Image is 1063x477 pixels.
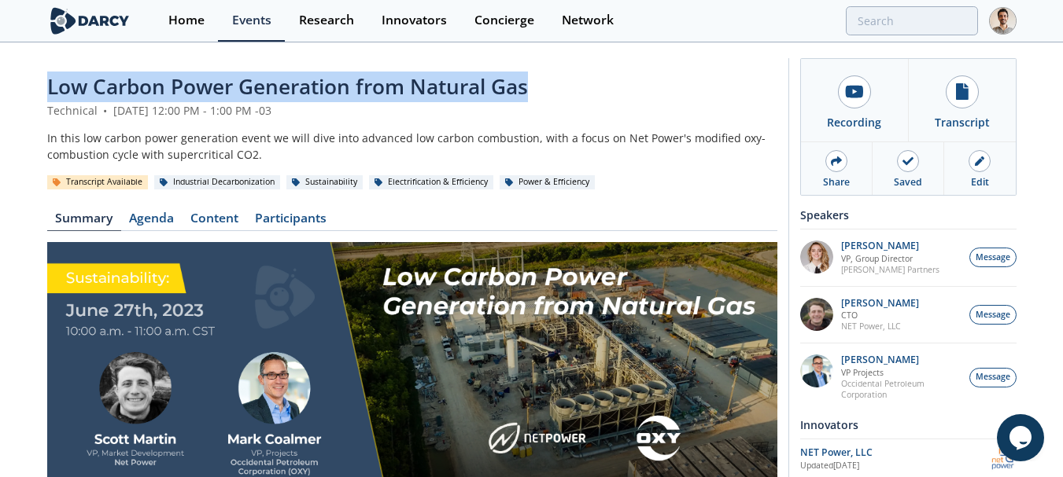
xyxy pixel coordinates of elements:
img: NET Power, LLC [989,445,1017,472]
iframe: chat widget [997,414,1047,461]
a: Content [183,212,247,231]
p: Occidental Petroleum Corporation [841,378,961,400]
div: Transcript [935,114,990,130]
div: Sustainability [286,175,364,189]
p: [PERSON_NAME] [841,298,919,309]
div: Recording [827,114,881,130]
div: Events [232,14,271,27]
span: Message [976,371,1010,383]
img: Profile [989,7,1017,35]
span: Message [976,309,1010,321]
div: Innovators [800,411,1017,438]
p: [PERSON_NAME] Partners [841,264,939,275]
button: Message [969,248,1017,267]
img: logo-wide.svg [47,7,133,35]
div: Saved [894,175,922,189]
img: 44ccd8c9-e52b-4c72-ab7d-11e8f517fc49 [800,240,833,273]
div: Network [562,14,614,27]
div: Innovators [382,14,447,27]
div: Electrification & Efficiency [369,175,494,189]
div: Home [168,14,205,27]
button: Message [969,368,1017,387]
a: Recording [801,59,909,141]
div: Updated [DATE] [800,460,989,472]
a: Transcript [908,59,1016,141]
img: hk7lPkoFQyeZZfC3fR7t [800,354,833,387]
input: Advanced Search [846,6,978,35]
p: [PERSON_NAME] [841,240,939,251]
button: Message [969,305,1017,325]
div: NET Power, LLC [800,446,989,460]
img: Gdk96dbeSwKCvCq2Sgpr [800,298,833,331]
div: In this low carbon power generation event we will dive into advanced low carbon combustion, with ... [47,130,777,163]
p: NET Power, LLC [841,321,919,332]
a: Participants [247,212,335,231]
div: Share [823,175,850,189]
div: Transcript Available [47,175,149,189]
div: Technical [DATE] 12:00 PM - 1:00 PM -03 [47,102,777,119]
a: Summary [47,212,121,231]
div: Research [299,14,354,27]
p: [PERSON_NAME] [841,354,961,365]
div: Power & Efficiency [500,175,596,189]
a: NET Power, LLC Updated[DATE] NET Power, LLC [800,445,1017,472]
p: VP Projects [841,367,961,378]
div: Industrial Decarbonization [154,175,281,189]
p: CTO [841,310,919,321]
div: Edit [971,175,989,189]
div: Concierge [474,14,534,27]
a: Edit [944,142,1015,195]
span: Low Carbon Power Generation from Natural Gas [47,72,528,101]
span: • [101,103,110,118]
a: Agenda [121,212,183,231]
p: VP, Group Director [841,253,939,264]
span: Message [976,251,1010,264]
div: Speakers [800,201,1017,229]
